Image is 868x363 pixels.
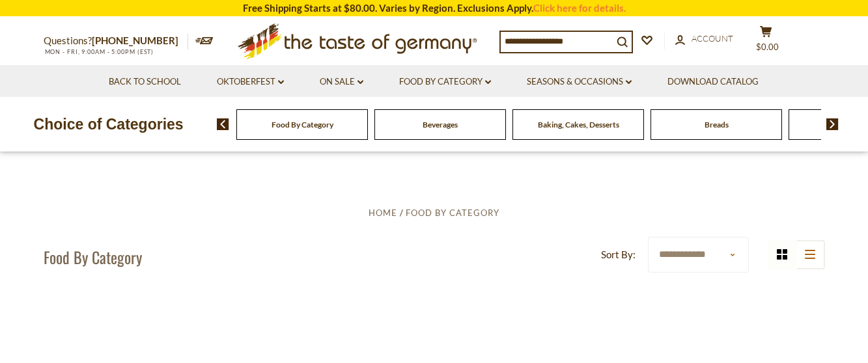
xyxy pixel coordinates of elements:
a: Oktoberfest [217,75,284,89]
a: On Sale [320,75,363,89]
a: Seasons & Occasions [527,75,632,89]
a: Click here for details. [533,2,626,14]
span: Account [692,33,733,44]
a: Home [369,208,397,218]
span: MON - FRI, 9:00AM - 5:00PM (EST) [44,48,154,55]
a: Food By Category [399,75,491,89]
a: [PHONE_NUMBER] [92,34,178,46]
img: next arrow [826,118,839,130]
p: Questions? [44,33,188,49]
a: Beverages [423,120,458,129]
a: Baking, Cakes, Desserts [538,120,619,129]
a: Back to School [109,75,181,89]
label: Sort By: [601,247,636,263]
img: previous arrow [217,118,229,130]
a: Food By Category [272,120,333,129]
span: $0.00 [756,42,779,52]
a: Account [675,32,733,46]
a: Download Catalog [667,75,759,89]
a: Food By Category [406,208,499,218]
h1: Food By Category [44,247,142,267]
a: Breads [705,120,729,129]
button: $0.00 [747,25,786,58]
